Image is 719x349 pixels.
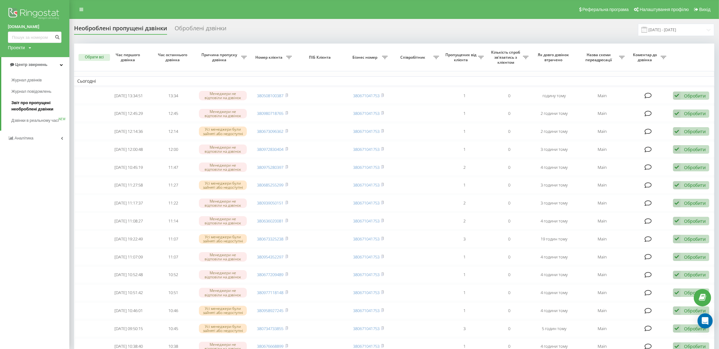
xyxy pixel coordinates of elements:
td: [DATE] 10:45:19 [106,159,151,176]
div: Менеджери не відповіли на дзвінок [199,163,247,172]
td: 4 години тому [532,213,577,229]
td: [DATE] 10:52:48 [106,266,151,283]
span: ПІБ Клієнта [300,55,341,60]
span: Причина пропуску дзвінка [199,52,241,62]
a: 380673096362 [257,128,284,134]
td: 0 [487,320,532,337]
td: Main [577,195,628,211]
div: Обробити [684,128,706,134]
a: 380972830404 [257,146,284,152]
td: годину тому [532,87,577,104]
td: 13:34 [151,87,196,104]
td: 11:07 [151,231,196,247]
a: Журнал повідомлень [11,86,69,97]
div: Менеджери не відповіли на дзвінок [199,145,247,154]
td: [DATE] 13:34:51 [106,87,151,104]
span: Дзвінки в реальному часі [11,117,59,124]
span: Час останнього дзвінка [156,52,191,62]
td: 11:22 [151,195,196,211]
span: Час першого дзвінка [111,52,146,62]
td: 11:14 [151,213,196,229]
a: 380671041753 [353,272,380,277]
span: Бізнес номер [349,55,382,60]
td: 4 години тому [532,159,577,176]
td: Main [577,141,628,158]
td: [DATE] 12:14:36 [106,123,151,140]
td: 1 [442,105,487,122]
td: 4 години тому [532,266,577,283]
div: Оброблені дзвінки [175,25,226,35]
td: 1 [442,284,487,301]
td: 0 [487,284,532,301]
td: 1 [442,87,487,104]
span: Центр звернень [15,62,47,67]
td: 2 години тому [532,123,577,140]
td: 0 [487,105,532,122]
div: Необроблені пропущені дзвінки [74,25,167,35]
td: 3 [442,231,487,247]
td: Main [577,177,628,194]
td: 0 [487,302,532,319]
div: Обробити [684,110,706,116]
a: 380939050151 [257,200,284,206]
div: Обробити [684,254,706,260]
td: 0 [487,266,532,283]
a: 380671041753 [353,200,380,206]
td: 12:00 [151,141,196,158]
a: 380677209489 [257,272,284,277]
td: 4 години тому [532,249,577,265]
div: Обробити [684,200,706,206]
td: 1 [442,141,487,158]
a: 380671041753 [353,236,380,242]
span: Налаштування профілю [640,7,689,12]
td: 2 [442,195,487,211]
div: Усі менеджери були зайняті або недоступні [199,306,247,315]
td: 3 години тому [532,141,577,158]
td: 1 [442,302,487,319]
a: 380671041753 [353,164,380,170]
a: 380954352297 [257,254,284,260]
td: 1 [442,249,487,265]
div: Усі менеджери були зайняті або недоступні [199,180,247,190]
span: Пропущених від клієнта [445,52,478,62]
span: Вихід [699,7,710,12]
td: [DATE] 10:51:42 [106,284,151,301]
td: Main [577,123,628,140]
a: Дзвінки в реальному часіNEW [11,115,69,126]
a: Звіт про пропущені необроблені дзвінки [11,97,69,115]
td: [DATE] 12:00:48 [106,141,151,158]
td: Сьогодні [74,76,714,86]
div: Обробити [684,236,706,242]
span: Звіт про пропущені необроблені дзвінки [11,100,66,112]
td: Main [577,266,628,283]
div: Менеджери не відповіли на дзвінок [199,91,247,100]
td: Main [577,284,628,301]
a: 380958927245 [257,308,284,313]
div: Обробити [684,290,706,296]
span: Назва схеми переадресації [580,52,619,62]
td: 3 години тому [532,195,577,211]
td: 5 годин тому [532,320,577,337]
td: [DATE] 19:22:49 [106,231,151,247]
td: [DATE] 12:45:29 [106,105,151,122]
td: 12:14 [151,123,196,140]
div: Обробити [684,93,706,99]
td: Main [577,159,628,176]
div: Обробити [684,164,706,170]
a: 380671041753 [353,308,380,313]
a: 380685255299 [257,182,284,188]
div: Обробити [684,326,706,332]
div: Менеджери не відповіли на дзвінок [199,198,247,208]
input: Пошук за номером [8,32,61,43]
span: Аналiтика [14,136,33,140]
div: Обробити [684,272,706,278]
td: Main [577,302,628,319]
td: 0 [487,141,532,158]
button: Обрати всі [78,54,110,61]
td: 0 [487,213,532,229]
div: Проекти [8,44,25,51]
td: Main [577,231,628,247]
span: Журнал повідомлень [11,88,51,95]
a: 380975280397 [257,164,284,170]
span: Номер клієнта [253,55,286,60]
